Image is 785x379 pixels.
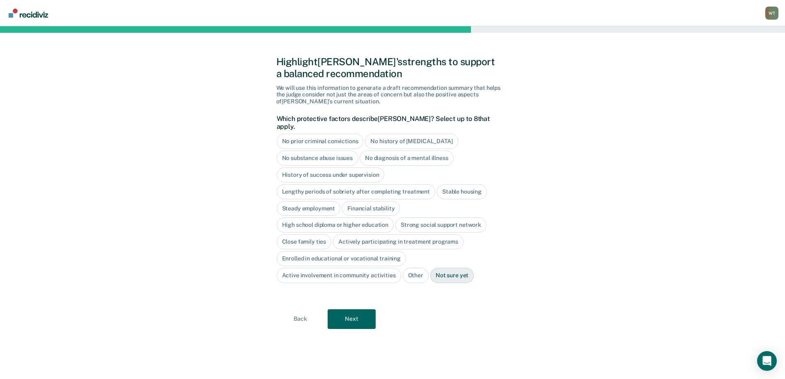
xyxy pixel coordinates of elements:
div: Strong social support network [395,217,487,233]
button: Profile dropdown button [765,7,778,20]
label: Which protective factors describe [PERSON_NAME] ? Select up to 8 that apply. [277,115,505,130]
div: We will use this information to generate a draft recommendation summary that helps the judge cons... [276,84,509,105]
div: Steady employment [277,201,341,216]
div: Highlight [PERSON_NAME]'s strengths to support a balanced recommendation [276,56,509,80]
div: Other [403,268,429,283]
div: No prior criminal convictions [277,134,364,149]
div: Lengthy periods of sobriety after completing treatment [277,184,435,199]
div: No substance abuse issues [277,151,358,166]
div: Financial stability [342,201,400,216]
button: Back [276,309,324,329]
div: Open Intercom Messenger [757,351,777,371]
img: Recidiviz [9,9,48,18]
div: Stable housing [437,184,487,199]
div: High school diploma or higher education [277,217,394,233]
div: Active involvement in community activities [277,268,401,283]
div: History of success under supervision [277,167,385,183]
div: Actively participating in treatment programs [333,234,464,249]
div: No diagnosis of a mental illness [360,151,454,166]
div: Enrolled in educational or vocational training [277,251,406,266]
div: Not sure yet [430,268,474,283]
button: Next [328,309,376,329]
div: Close family ties [277,234,332,249]
div: No history of [MEDICAL_DATA] [365,134,458,149]
div: W T [765,7,778,20]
